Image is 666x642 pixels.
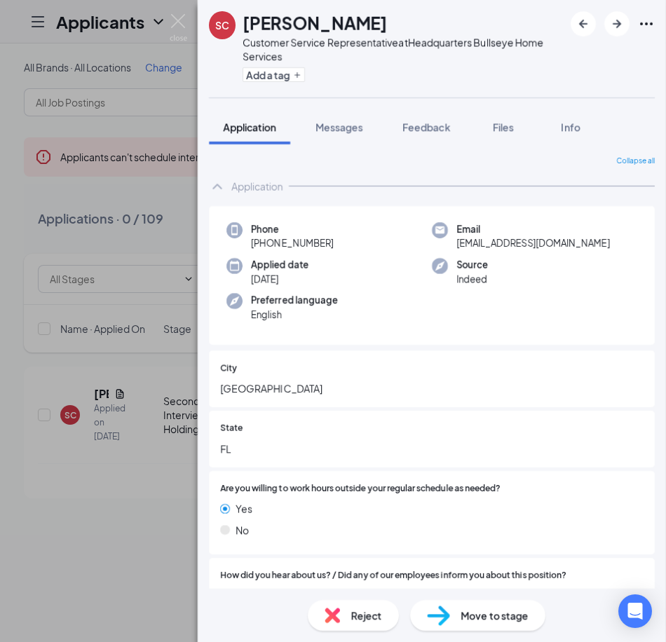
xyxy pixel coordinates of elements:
span: Are you willing to work hours outside your regular schedule as needed? [220,482,501,496]
span: No [236,522,249,538]
span: Info [562,121,580,133]
span: [PHONE_NUMBER] [251,236,334,250]
span: [EMAIL_ADDRESS][DOMAIN_NAME] [456,236,610,250]
span: Email [456,222,610,236]
span: Indeed [220,588,644,603]
span: Indeed [456,272,488,286]
svg: ArrowRight [609,15,625,32]
span: Feedback [402,121,450,133]
button: PlusAdd a tag [243,67,305,82]
span: Applied date [251,258,308,272]
span: [GEOGRAPHIC_DATA] [220,381,644,396]
span: Source [456,258,488,272]
svg: Ellipses [638,15,655,32]
div: Application [231,179,283,193]
span: English [251,308,338,322]
span: Preferred language [251,293,338,307]
button: ArrowLeftNew [571,11,596,36]
div: Open Intercom Messenger [618,594,652,628]
div: Customer Service Representative at Headquarters Bullseye Home Services [243,35,564,63]
span: Collapse all [616,156,655,167]
svg: ChevronUp [209,178,226,195]
span: Reject [351,608,382,623]
span: Yes [236,501,252,517]
div: SC [215,18,229,32]
span: Move to stage [461,608,529,623]
span: [DATE] [251,272,308,286]
svg: ArrowLeftNew [575,15,592,32]
svg: Plus [293,71,301,79]
button: ArrowRight [604,11,630,36]
span: Files [493,121,514,133]
span: How did you hear about us? / Did any of our employees inform you about this position? [220,569,566,582]
span: City [220,362,237,375]
span: Messages [315,121,363,133]
h1: [PERSON_NAME] [243,11,388,35]
span: FL [220,441,644,456]
span: Application [223,121,276,133]
span: State [220,422,243,435]
span: Phone [251,222,334,236]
